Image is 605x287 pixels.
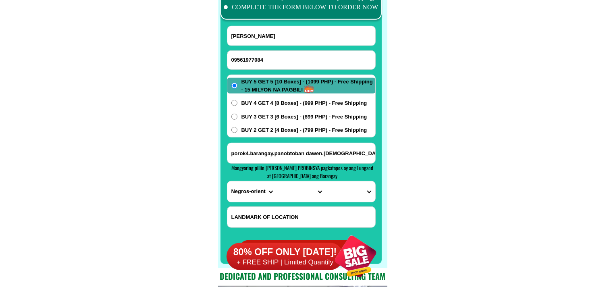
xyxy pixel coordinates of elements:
[224,2,378,12] li: COMPLETE THE FORM BELOW TO ORDER NOW
[232,164,374,180] span: Mangyaring piliin [PERSON_NAME] PROBINSYA pagkatapos ay ang Lungsod at [GEOGRAPHIC_DATA] ang Bara...
[227,143,375,163] input: Input address
[227,181,277,202] select: Select province
[218,270,387,282] h2: Dedicated and professional consulting team
[241,99,367,107] span: BUY 4 GET 4 [8 Boxes] - (999 PHP) - Free Shipping
[241,78,375,94] span: BUY 5 GET 5 [10 Boxes] - (1099 PHP) - Free Shipping - 15 MILYON NA PAGBILI
[231,127,237,133] input: BUY 2 GET 2 [4 Boxes] - (799 PHP) - Free Shipping
[241,113,367,121] span: BUY 3 GET 3 [6 Boxes] - (899 PHP) - Free Shipping
[227,51,375,69] input: Input phone_number
[227,26,375,46] input: Input full_name
[277,181,326,202] select: Select district
[231,100,237,106] input: BUY 4 GET 4 [8 Boxes] - (999 PHP) - Free Shipping
[227,246,343,258] h6: 80% OFF ONLY [DATE]!
[326,181,375,202] select: Select commune
[227,207,375,227] input: Input LANDMARKOFLOCATION
[241,126,367,134] span: BUY 2 GET 2 [4 Boxes] - (799 PHP) - Free Shipping
[227,258,343,267] h6: + FREE SHIP | Limited Quantily
[231,114,237,120] input: BUY 3 GET 3 [6 Boxes] - (899 PHP) - Free Shipping
[231,83,237,89] input: BUY 5 GET 5 [10 Boxes] - (1099 PHP) - Free Shipping - 15 MILYON NA PAGBILI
